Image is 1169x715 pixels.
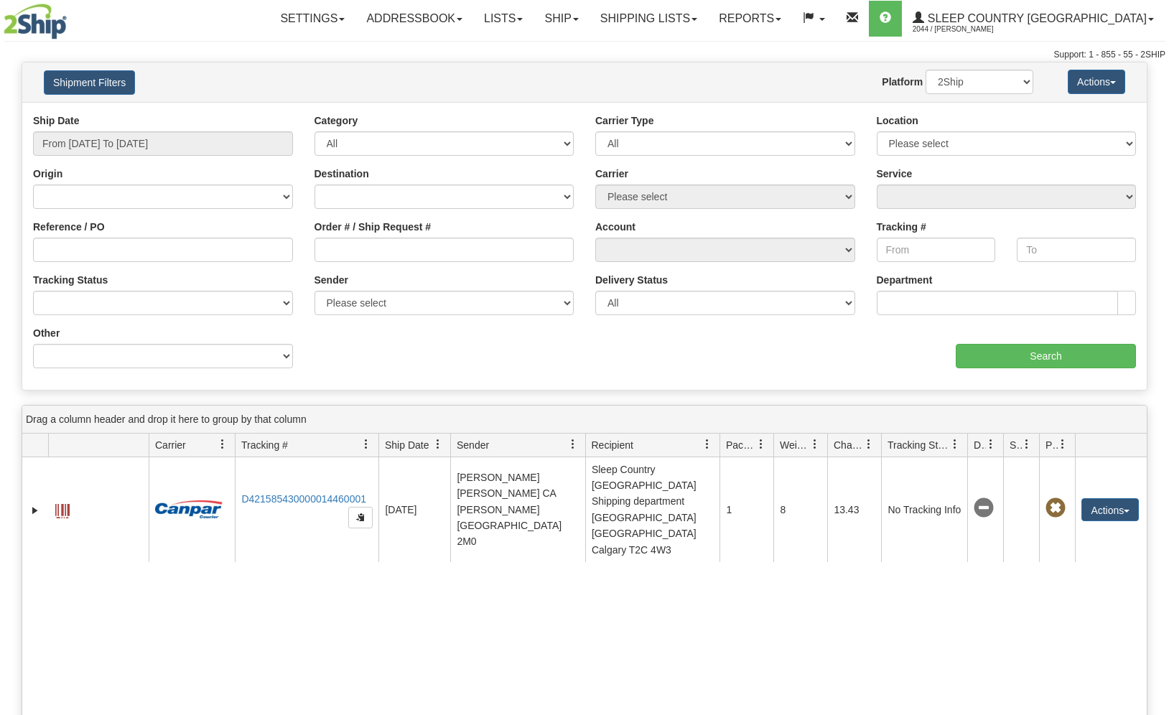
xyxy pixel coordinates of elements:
[1051,432,1075,457] a: Pickup Status filter column settings
[315,113,358,128] label: Category
[450,457,585,562] td: [PERSON_NAME] [PERSON_NAME] CA [PERSON_NAME][GEOGRAPHIC_DATA] 2M0
[726,438,756,452] span: Packages
[974,438,986,452] span: Delivery Status
[426,432,450,457] a: Ship Date filter column settings
[241,438,288,452] span: Tracking #
[877,238,996,262] input: From
[348,507,373,528] button: Copy to clipboard
[956,344,1136,368] input: Search
[749,432,773,457] a: Packages filter column settings
[4,4,67,39] img: logo2044.jpg
[155,500,223,518] img: 14 - Canpar
[595,113,653,128] label: Carrier Type
[882,75,923,89] label: Platform
[315,220,432,234] label: Order # / Ship Request #
[4,49,1165,61] div: Support: 1 - 855 - 55 - 2SHIP
[943,432,967,457] a: Tracking Status filter column settings
[902,1,1165,37] a: Sleep Country [GEOGRAPHIC_DATA] 2044 / [PERSON_NAME]
[857,432,881,457] a: Charge filter column settings
[708,1,792,37] a: Reports
[1017,238,1136,262] input: To
[534,1,589,37] a: Ship
[773,457,827,562] td: 8
[22,406,1147,434] div: grid grouping header
[561,432,585,457] a: Sender filter column settings
[1081,498,1139,521] button: Actions
[44,70,135,95] button: Shipment Filters
[155,438,186,452] span: Carrier
[457,438,489,452] span: Sender
[979,432,1003,457] a: Delivery Status filter column settings
[33,273,108,287] label: Tracking Status
[913,22,1020,37] span: 2044 / [PERSON_NAME]
[877,273,933,287] label: Department
[315,273,348,287] label: Sender
[385,438,429,452] span: Ship Date
[803,432,827,457] a: Weight filter column settings
[877,167,913,181] label: Service
[592,438,633,452] span: Recipient
[827,457,881,562] td: 13.43
[590,1,708,37] a: Shipping lists
[1045,498,1066,518] span: Pickup Not Assigned
[877,113,918,128] label: Location
[55,497,70,520] a: Label
[33,326,60,340] label: Other
[877,220,926,234] label: Tracking #
[33,113,80,128] label: Ship Date
[210,432,235,457] a: Carrier filter column settings
[881,457,967,562] td: No Tracking Info
[241,493,366,505] a: D421585430000014460001
[780,438,810,452] span: Weight
[354,432,378,457] a: Tracking # filter column settings
[33,220,105,234] label: Reference / PO
[378,457,450,562] td: [DATE]
[834,438,864,452] span: Charge
[924,12,1147,24] span: Sleep Country [GEOGRAPHIC_DATA]
[585,457,720,562] td: Sleep Country [GEOGRAPHIC_DATA] Shipping department [GEOGRAPHIC_DATA] [GEOGRAPHIC_DATA] Calgary T...
[473,1,534,37] a: Lists
[355,1,473,37] a: Addressbook
[1136,284,1168,431] iframe: chat widget
[1015,432,1039,457] a: Shipment Issues filter column settings
[695,432,719,457] a: Recipient filter column settings
[315,167,369,181] label: Destination
[33,167,62,181] label: Origin
[1010,438,1022,452] span: Shipment Issues
[28,503,42,518] a: Expand
[1045,438,1058,452] span: Pickup Status
[974,498,994,518] span: No Tracking Info
[595,273,668,287] label: Delivery Status
[595,220,635,234] label: Account
[595,167,628,181] label: Carrier
[1068,70,1125,94] button: Actions
[719,457,773,562] td: 1
[269,1,355,37] a: Settings
[888,438,950,452] span: Tracking Status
